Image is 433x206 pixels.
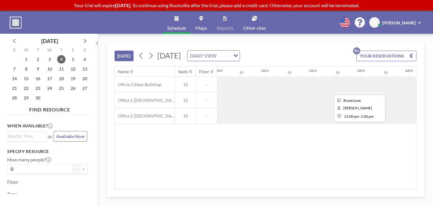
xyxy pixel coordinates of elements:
span: Saturday, September 20, 2025 [81,74,89,83]
span: Tuesday, September 9, 2025 [34,65,42,73]
span: JP [372,20,377,25]
span: DAILY VIEW [189,52,218,60]
span: Reports [217,26,233,30]
button: [DATE] [115,51,134,61]
span: Tuesday, September 30, 2025 [34,94,42,102]
span: Offcie 3 (New Building) [115,82,161,87]
input: Search for option [8,133,43,139]
div: 30 [336,70,339,74]
span: 12:00 PM [344,114,359,119]
span: 10 [175,113,196,119]
span: Office 1 ([GEOGRAPHIC_DATA]) [115,98,175,103]
div: T [32,47,44,55]
span: Wednesday, September 24, 2025 [45,84,54,92]
div: 1AM [261,68,269,73]
span: Thursday, September 18, 2025 [57,74,66,83]
span: or [48,133,52,139]
span: Monday, September 29, 2025 [22,94,30,102]
h3: Specify resource [7,149,87,154]
span: Saturday, September 6, 2025 [81,55,89,64]
span: - [196,98,217,103]
span: - [196,113,217,119]
div: 2AM [309,68,317,73]
span: Wednesday, September 10, 2025 [45,65,54,73]
div: F [67,47,79,55]
div: Floor [199,69,209,74]
span: Monday, September 8, 2025 [22,65,30,73]
label: Type [7,191,17,197]
span: Tuesday, September 23, 2025 [34,84,42,92]
span: Saturday, September 13, 2025 [81,65,89,73]
a: Schedule [162,11,191,34]
a: Reports [212,11,238,34]
div: 30 [384,70,388,74]
span: Other sites [243,26,266,30]
div: 12AM [213,68,223,73]
label: How many people? [7,157,51,163]
div: T [55,47,67,55]
span: Monday, September 22, 2025 [22,84,30,92]
div: 30 [288,70,291,74]
button: - [73,164,80,174]
span: Brave Love [343,98,361,103]
div: W [44,47,56,55]
span: Sunday, September 14, 2025 [10,74,19,83]
span: 12 [175,98,196,103]
span: Friday, September 12, 2025 [69,65,77,73]
b: [DATE] [115,2,131,8]
span: - [196,82,217,87]
span: Wednesday, September 3, 2025 [45,55,54,64]
div: M [20,47,32,55]
div: Name [118,69,129,74]
input: Search for option [218,52,230,60]
div: 30 [240,70,243,74]
span: Sunday, September 28, 2025 [10,94,19,102]
span: [DATE] [157,51,181,60]
p: 9+ [353,47,360,55]
span: Saturday, September 27, 2025 [81,84,89,92]
span: 10 [175,82,196,87]
span: Sunday, September 7, 2025 [10,65,19,73]
span: Heinrich Botha [343,106,372,110]
div: [DATE] [41,37,58,45]
span: [PERSON_NAME] [382,20,416,25]
div: 3AM [357,68,365,73]
button: YOUR RESERVATIONS9+ [356,51,416,61]
span: Wednesday, September 17, 2025 [45,74,54,83]
img: organization-logo [10,17,22,29]
span: Tuesday, September 2, 2025 [34,55,42,64]
div: Seats [178,69,188,74]
span: Thursday, September 4, 2025 [57,55,66,64]
span: Friday, September 5, 2025 [69,55,77,64]
div: Search for option [8,132,46,141]
a: Maps [191,11,212,34]
span: Monday, September 15, 2025 [22,74,30,83]
button: Available Now [54,131,87,142]
span: Friday, September 19, 2025 [69,74,77,83]
h4: FIND RESOURCE [7,104,92,113]
span: Schedule [167,26,186,30]
div: 4AM [405,68,413,73]
span: Tuesday, September 16, 2025 [34,74,42,83]
span: Thursday, September 25, 2025 [57,84,66,92]
span: 1:00 PM [361,114,374,119]
div: S [9,47,20,55]
div: S [79,47,91,55]
div: Search for option [188,51,240,61]
span: Friday, September 26, 2025 [69,84,77,92]
span: - [360,114,361,119]
span: Monday, September 1, 2025 [22,55,30,64]
label: Floor [7,179,18,185]
a: Other sites [238,11,271,34]
span: Thursday, September 11, 2025 [57,65,66,73]
span: Maps [195,26,207,30]
button: + [80,164,87,174]
span: Sunday, September 21, 2025 [10,84,19,92]
span: Office 2 ([GEOGRAPHIC_DATA]) [115,113,175,119]
span: Available Now [56,134,84,139]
